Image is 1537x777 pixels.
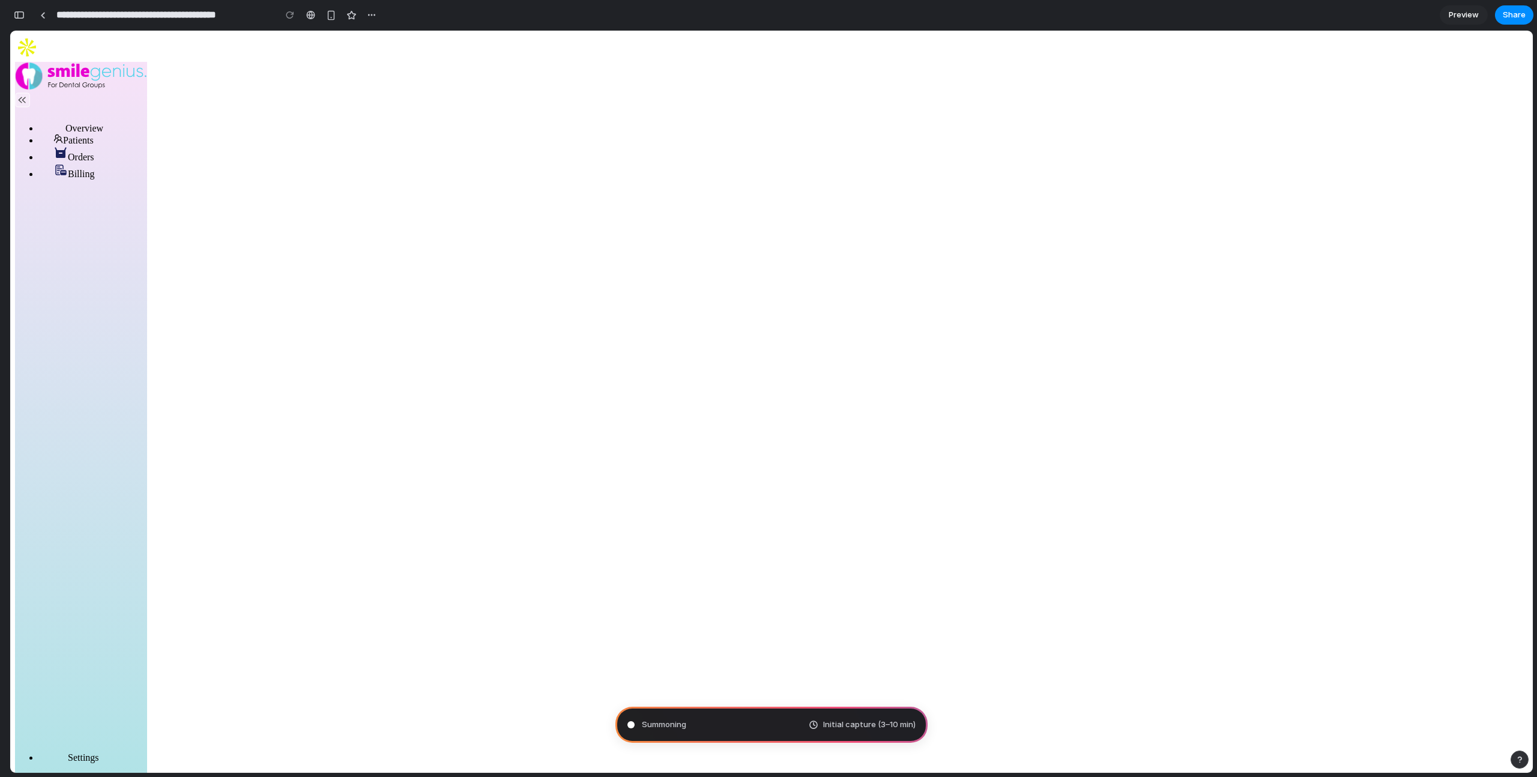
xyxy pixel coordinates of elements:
[1495,5,1533,25] button: Share
[1503,9,1526,21] span: Share
[58,121,84,132] a: Orders
[55,92,93,103] a: Overview
[58,138,84,148] a: Billing
[1449,9,1479,21] span: Preview
[1440,5,1488,25] a: Preview
[823,719,916,731] span: Initial capture (3–10 min)
[642,719,686,731] span: Summoning
[53,104,83,115] a: Patients
[5,5,29,29] img: Apollo.io
[58,722,89,732] a: Settings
